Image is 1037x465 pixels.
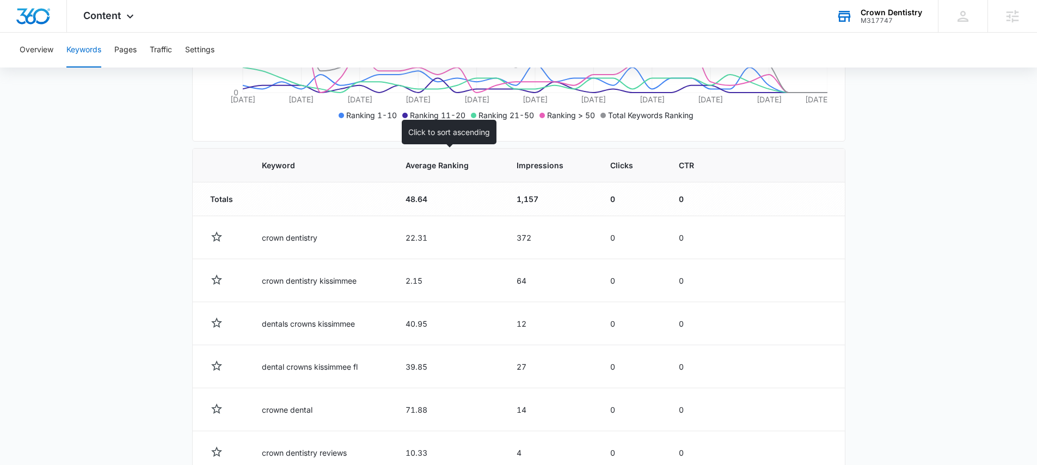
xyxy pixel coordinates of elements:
div: Domain: [DOMAIN_NAME] [28,28,120,37]
span: Keyword [262,160,364,171]
div: account id [861,17,922,25]
tspan: [DATE] [805,95,830,104]
td: 2.15 [392,259,504,302]
span: Impressions [517,160,569,171]
button: Pages [114,33,137,68]
td: 0 [597,216,666,259]
tspan: [DATE] [289,95,314,104]
td: 71.88 [392,388,504,431]
td: 0 [597,302,666,345]
tspan: [DATE] [523,95,548,104]
tspan: [DATE] [464,95,489,104]
span: Ranking 1-10 [346,111,397,120]
div: Click to sort ascending [402,120,496,144]
td: 1,157 [504,182,598,216]
tspan: [DATE] [756,95,781,104]
span: Ranking > 50 [547,111,595,120]
tspan: [DATE] [639,95,664,104]
td: crowne dental [249,388,392,431]
td: 14 [504,388,598,431]
td: 0 [666,302,726,345]
td: crown dentistry [249,216,392,259]
td: 0 [597,345,666,388]
tspan: [DATE] [698,95,723,104]
span: Total Keywords Ranking [608,111,694,120]
td: 0 [666,259,726,302]
span: Ranking 21-50 [478,111,534,120]
td: 0 [666,216,726,259]
img: tab_domain_overview_orange.svg [29,63,38,72]
td: 0 [597,182,666,216]
img: logo_orange.svg [17,17,26,26]
td: 27 [504,345,598,388]
td: 64 [504,259,598,302]
span: Clicks [610,160,637,171]
td: 48.64 [392,182,504,216]
td: 39.85 [392,345,504,388]
tspan: 0 [234,88,238,97]
div: account name [861,8,922,17]
td: 22.31 [392,216,504,259]
td: crown dentistry kissimmee [249,259,392,302]
td: 0 [597,259,666,302]
img: website_grey.svg [17,28,26,37]
tspan: [DATE] [347,95,372,104]
td: Totals [193,182,249,216]
button: Settings [185,33,214,68]
td: 0 [666,182,726,216]
td: 0 [666,388,726,431]
td: 0 [597,388,666,431]
button: Traffic [150,33,172,68]
tspan: [DATE] [581,95,606,104]
td: dentals crowns kissimmee [249,302,392,345]
td: 0 [666,345,726,388]
span: Ranking 11-20 [410,111,465,120]
tspan: [DATE] [230,95,255,104]
div: Domain Overview [41,64,97,71]
td: 40.95 [392,302,504,345]
td: 372 [504,216,598,259]
button: Overview [20,33,53,68]
tspan: [DATE] [406,95,431,104]
button: Keywords [66,33,101,68]
div: Keywords by Traffic [120,64,183,71]
img: tab_keywords_by_traffic_grey.svg [108,63,117,72]
div: v 4.0.25 [30,17,53,26]
span: Average Ranking [406,160,475,171]
span: CTR [679,160,697,171]
td: dental crowns kissimmee fl [249,345,392,388]
td: 12 [504,302,598,345]
span: Content [83,10,121,21]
